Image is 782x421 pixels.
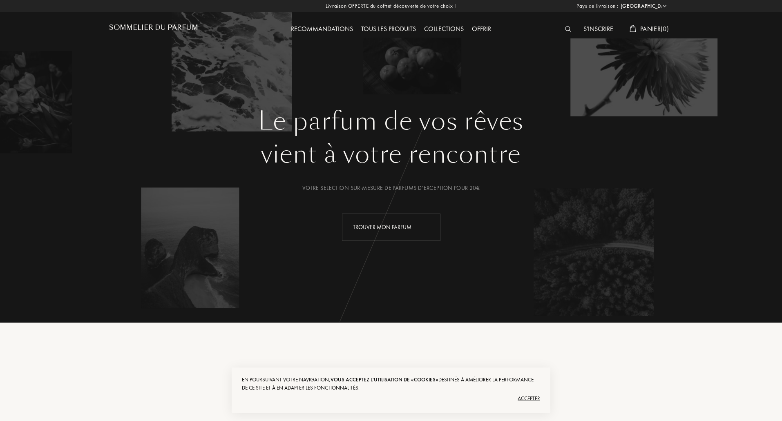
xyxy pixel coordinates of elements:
div: Tous les produits [357,24,420,35]
h1: Sommelier du Parfum [109,24,198,31]
div: Collections [420,24,468,35]
span: Pays de livraison : [576,2,619,10]
div: En poursuivant votre navigation, destinés à améliorer la performance de ce site et à en adapter l... [242,376,540,392]
div: animation [420,218,437,235]
span: vous acceptez l'utilisation de «cookies» [331,376,438,383]
div: Votre selection sur-mesure de parfums d’exception pour 20€ [115,184,667,192]
div: S'inscrire [579,24,617,35]
div: Recommandations [287,24,357,35]
div: Trouver mon parfum [342,214,440,241]
div: Accepter [242,392,540,405]
a: Trouver mon parfumanimation [336,214,447,241]
a: Collections [420,25,468,33]
a: Offrir [468,25,495,33]
span: Panier ( 0 ) [640,25,669,33]
a: Sommelier du Parfum [109,24,198,35]
a: S'inscrire [579,25,617,33]
h1: Le parfum de vos rêves [115,107,667,136]
a: Recommandations [287,25,357,33]
img: search_icn_white.svg [565,26,571,32]
div: Offrir [468,24,495,35]
div: vient à votre rencontre [115,136,667,173]
a: Tous les produits [357,25,420,33]
img: cart_white.svg [630,25,636,32]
